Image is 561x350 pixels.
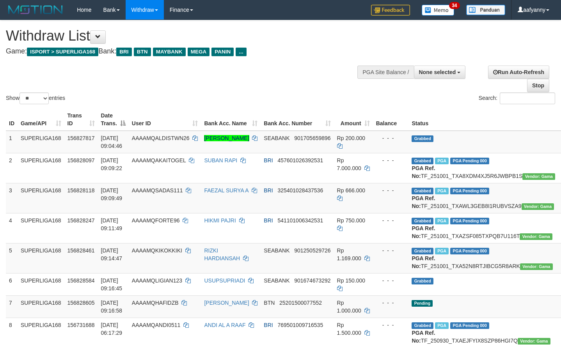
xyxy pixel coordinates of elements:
[6,295,18,318] td: 7
[412,218,433,224] span: Grabbed
[294,247,330,254] span: Copy 901250529726 to clipboard
[132,277,182,284] span: AAAAMQLIGIAN123
[419,69,456,75] span: None selected
[408,243,558,273] td: TF_251001_TXA52N8RTJIBCG5R8ARK
[264,300,275,306] span: BTN
[64,108,98,131] th: Trans ID: activate to sort column ascending
[479,92,555,104] label: Search:
[518,338,550,345] span: Vendor URL: https://trx31.1velocity.biz
[18,153,64,183] td: SUPERLIGA168
[294,135,330,141] span: Copy 901705659896 to clipboard
[18,243,64,273] td: SUPERLIGA168
[376,156,406,164] div: - - -
[357,66,414,79] div: PGA Site Balance /
[204,300,249,306] a: [PERSON_NAME]
[6,273,18,295] td: 6
[132,300,179,306] span: AAAAMQHAFIDZB
[408,318,558,348] td: TF_250930_TXAEJFYIX8SZP86HGI7Q
[6,131,18,153] td: 1
[337,157,361,171] span: Rp 7.000.000
[129,108,201,131] th: User ID: activate to sort column ascending
[134,48,151,56] span: BTN
[264,322,273,328] span: BRI
[67,135,95,141] span: 156827817
[450,158,489,164] span: PGA Pending
[6,28,366,44] h1: Withdraw List
[188,48,210,56] span: MEGA
[264,157,273,163] span: BRI
[27,48,98,56] span: ISPORT > SUPERLIGA168
[204,157,237,163] a: SUBAN RAPI
[376,277,406,284] div: - - -
[412,165,435,179] b: PGA Ref. No:
[412,188,433,194] span: Grabbed
[101,187,122,201] span: [DATE] 09:09:49
[527,79,549,92] a: Stop
[376,299,406,307] div: - - -
[337,277,365,284] span: Rp 150.000
[466,5,505,15] img: panduan.png
[101,277,122,291] span: [DATE] 09:16:45
[264,135,289,141] span: SEABANK
[412,248,433,254] span: Grabbed
[6,92,65,104] label: Show entries
[435,188,449,194] span: Marked by aafsengchandara
[153,48,186,56] span: MAYBANK
[376,134,406,142] div: - - -
[264,187,273,194] span: BRI
[435,322,449,329] span: Marked by aafromsomean
[18,213,64,243] td: SUPERLIGA168
[435,158,449,164] span: Marked by aafsengchandara
[422,5,454,16] img: Button%20Memo.svg
[412,322,433,329] span: Grabbed
[337,247,361,261] span: Rp 1.169.000
[116,48,131,56] span: BRI
[204,217,236,224] a: HIKMI PAJRI
[20,92,49,104] select: Showentries
[101,217,122,231] span: [DATE] 09:11:49
[101,322,122,336] span: [DATE] 06:17:29
[412,135,433,142] span: Grabbed
[18,131,64,153] td: SUPERLIGA168
[450,322,489,329] span: PGA Pending
[337,300,361,314] span: Rp 1.000.000
[18,295,64,318] td: SUPERLIGA168
[204,247,240,261] a: RIZKI HARDIANSAH
[6,318,18,348] td: 8
[500,92,555,104] input: Search:
[101,247,122,261] span: [DATE] 09:14:47
[67,322,95,328] span: 156731688
[204,187,248,194] a: FAEZAL SURYA A
[67,247,95,254] span: 156828461
[264,277,289,284] span: SEABANK
[376,217,406,224] div: - - -
[101,135,122,149] span: [DATE] 09:04:46
[337,135,365,141] span: Rp 200.000
[18,273,64,295] td: SUPERLIGA168
[204,322,245,328] a: ANDI AL A RAAF
[132,247,182,254] span: AAAAMQKIKOKKIKI
[412,158,433,164] span: Grabbed
[236,48,246,56] span: ...
[412,278,433,284] span: Grabbed
[412,300,433,307] span: Pending
[67,277,95,284] span: 156828584
[132,217,180,224] span: AAAAMQFORTE96
[101,300,122,314] span: [DATE] 09:16:58
[277,157,323,163] span: Copy 457601026392531 to clipboard
[408,183,558,213] td: TF_251001_TXAWL3GEB8I1RUBVSZA9
[279,300,322,306] span: Copy 25201500077552 to clipboard
[334,108,373,131] th: Amount: activate to sort column ascending
[211,48,234,56] span: PANIN
[277,322,323,328] span: Copy 769501009716535 to clipboard
[522,203,554,210] span: Vendor URL: https://trx31.1velocity.biz
[277,217,323,224] span: Copy 541101006342531 to clipboard
[337,322,361,336] span: Rp 1.500.000
[488,66,549,79] a: Run Auto-Refresh
[6,48,366,55] h4: Game: Bank:
[132,187,183,194] span: AAAAMQSADAS111
[6,4,65,16] img: MOTION_logo.png
[337,187,365,194] span: Rp 666.000
[6,243,18,273] td: 5
[201,108,261,131] th: Bank Acc. Name: activate to sort column ascending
